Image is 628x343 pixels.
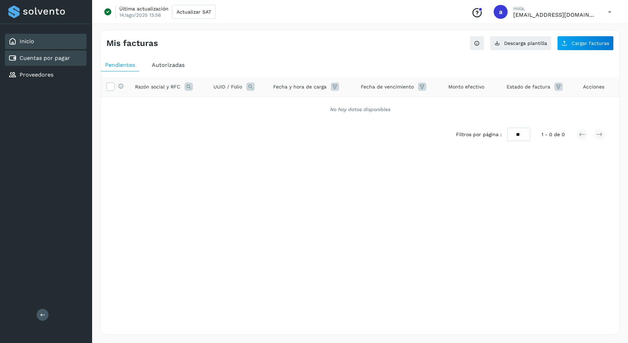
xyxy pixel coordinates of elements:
h4: Mis facturas [106,38,158,48]
span: Cargar facturas [571,41,609,46]
span: Actualizar SAT [177,9,211,14]
span: Descarga plantilla [504,41,547,46]
p: Última actualización [119,6,169,12]
span: Estado de factura [507,83,550,91]
span: Fecha de vencimiento [361,83,414,91]
span: Razón social y RFC [135,83,180,91]
p: Hola, [513,6,597,11]
a: Proveedores [20,71,53,78]
span: 1 - 0 de 0 [541,131,565,138]
button: Cargar facturas [557,36,614,50]
span: Monto efectivo [448,83,484,91]
a: Cuentas por pagar [20,55,70,61]
a: Inicio [20,38,34,45]
div: Proveedores [5,67,87,83]
div: No hay datos disponibles [110,106,610,113]
span: Filtros por página : [456,131,502,138]
span: Fecha y hora de carga [273,83,327,91]
div: Inicio [5,34,87,49]
span: Pendientes [105,62,135,68]
span: UUID / Folio [214,83,242,91]
p: 14/ago/2025 13:56 [119,12,161,18]
button: Descarga plantilla [490,36,552,50]
span: Autorizadas [152,62,185,68]
button: Actualizar SAT [172,5,216,19]
p: administracion1@mablo.mx [513,11,597,18]
div: Cuentas por pagar [5,50,87,66]
span: Acciones [583,83,604,91]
